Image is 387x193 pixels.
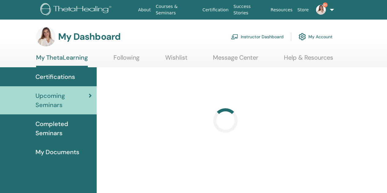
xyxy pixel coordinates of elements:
[40,3,113,17] img: logo.png
[268,4,295,16] a: Resources
[316,5,326,15] img: default.jpg
[35,91,89,109] span: Upcoming Seminars
[231,1,268,19] a: Success Stories
[136,4,153,16] a: About
[35,72,75,81] span: Certifications
[295,4,311,16] a: Store
[58,31,121,42] h3: My Dashboard
[35,119,92,138] span: Completed Seminars
[284,54,333,66] a: Help & Resources
[299,32,306,42] img: cog.svg
[36,27,56,46] img: default.jpg
[35,147,79,157] span: My Documents
[231,34,238,39] img: chalkboard-teacher.svg
[36,54,88,67] a: My ThetaLearning
[200,4,231,16] a: Certification
[213,54,258,66] a: Message Center
[113,54,140,66] a: Following
[153,1,200,19] a: Courses & Seminars
[323,2,328,7] span: 9+
[165,54,188,66] a: Wishlist
[231,30,284,43] a: Instructor Dashboard
[299,30,333,43] a: My Account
